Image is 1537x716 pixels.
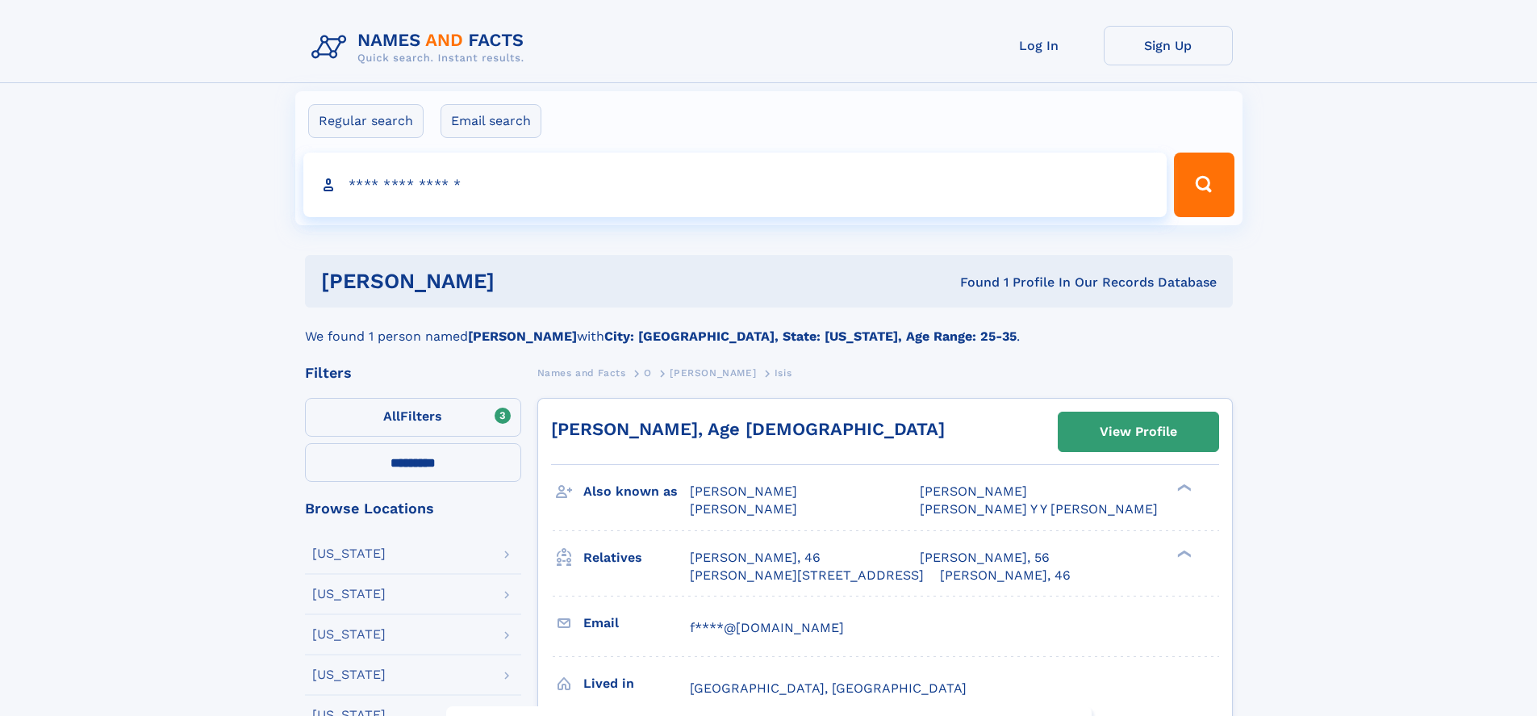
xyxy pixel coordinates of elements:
span: [PERSON_NAME] [920,484,1027,499]
div: Found 1 Profile In Our Records Database [727,274,1217,291]
a: Log In [975,26,1104,65]
a: [PERSON_NAME], Age [DEMOGRAPHIC_DATA] [551,419,945,439]
h1: [PERSON_NAME] [321,271,728,291]
h3: Also known as [583,478,690,505]
div: [US_STATE] [312,628,386,641]
div: Filters [305,366,521,380]
img: Logo Names and Facts [305,26,537,69]
span: [PERSON_NAME] [690,484,797,499]
label: Regular search [308,104,424,138]
div: [US_STATE] [312,588,386,601]
span: [PERSON_NAME] [690,501,797,517]
h3: Email [583,609,690,637]
a: [PERSON_NAME], 56 [920,549,1050,567]
span: All [383,408,400,424]
div: [US_STATE] [312,547,386,560]
label: Email search [441,104,541,138]
span: [GEOGRAPHIC_DATA], [GEOGRAPHIC_DATA] [690,680,967,696]
a: [PERSON_NAME][STREET_ADDRESS] [690,567,924,584]
div: ❯ [1173,548,1192,559]
b: City: [GEOGRAPHIC_DATA], State: [US_STATE], Age Range: 25-35 [604,329,1017,344]
div: Browse Locations [305,501,521,516]
span: [PERSON_NAME] Y Y [PERSON_NAME] [920,501,1158,517]
label: Filters [305,398,521,437]
div: View Profile [1100,413,1177,450]
span: O [644,367,652,379]
span: [PERSON_NAME] [670,367,756,379]
div: [US_STATE] [312,668,386,681]
span: Isis [775,367,791,379]
input: search input [303,153,1167,217]
a: [PERSON_NAME] [670,362,756,383]
a: Sign Up [1104,26,1233,65]
button: Search Button [1174,153,1234,217]
a: [PERSON_NAME], 46 [690,549,821,567]
b: [PERSON_NAME] [468,329,577,344]
h3: Lived in [583,670,690,697]
div: ❯ [1173,483,1192,493]
a: Names and Facts [537,362,626,383]
h3: Relatives [583,544,690,572]
a: [PERSON_NAME], 46 [940,567,1071,584]
a: O [644,362,652,383]
a: View Profile [1059,412,1218,451]
div: We found 1 person named with . [305,308,1233,346]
